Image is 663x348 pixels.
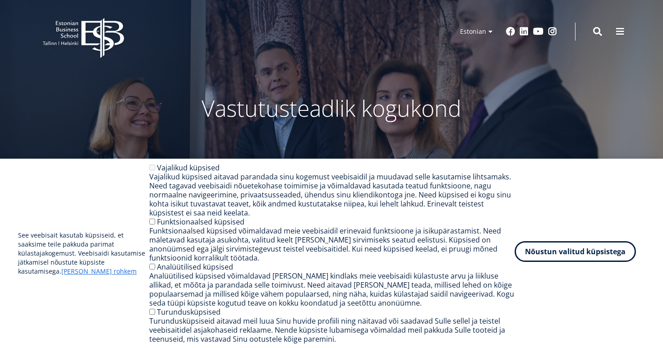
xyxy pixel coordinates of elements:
a: Linkedin [520,27,529,36]
label: Turundusküpsised [157,307,221,317]
a: Facebook [506,27,515,36]
p: See veebisait kasutab küpsiseid, et saaksime teile pakkuda parimat külastajakogemust. Veebisaidi ... [18,231,149,276]
a: Instagram [548,27,557,36]
div: Vajalikud küpsised aitavad parandada sinu kogemust veebisaidil ja muudavad selle kasutamise lihts... [149,172,515,217]
label: Analüütilised küpsised [157,262,233,272]
div: Analüütilised küpsised võimaldavad [PERSON_NAME] kindlaks meie veebisaidi külastuste arvu ja liik... [149,271,515,307]
label: Funktsionaalsed küpsised [157,217,244,227]
div: Turundusküpsiseid aitavad meil luua Sinu huvide profiili ning näitavad või saadavad Sulle sellel ... [149,316,515,343]
a: [PERSON_NAME] rohkem [61,267,137,276]
label: Vajalikud küpsised [157,163,220,173]
button: Nõustun valitud küpsistega [515,241,636,262]
div: Funktsionaalsed küpsised võimaldavad meie veebisaidil erinevaid funktsioone ja isikupärastamist. ... [149,226,515,262]
p: Vastutusteadlik kogukond [92,95,571,122]
a: Youtube [533,27,543,36]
